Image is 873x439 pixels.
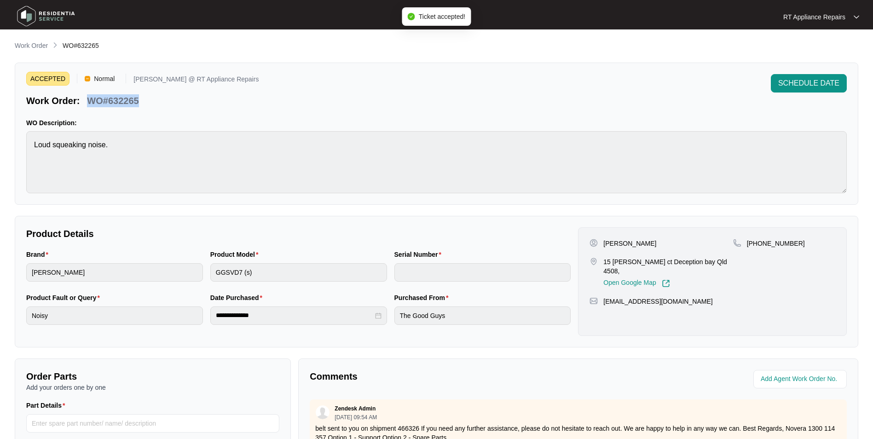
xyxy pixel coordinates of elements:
span: SCHEDULE DATE [778,78,839,89]
button: SCHEDULE DATE [771,74,847,92]
img: Vercel Logo [85,76,90,81]
p: Order Parts [26,370,279,383]
span: WO#632265 [63,42,99,49]
p: [PHONE_NUMBER] [747,239,805,248]
img: user.svg [316,405,330,419]
span: ACCEPTED [26,72,69,86]
input: Serial Number [394,263,571,282]
p: WO#632265 [87,94,139,107]
img: map-pin [590,297,598,305]
p: RT Appliance Repairs [783,12,845,22]
img: dropdown arrow [854,15,859,19]
label: Product Model [210,250,262,259]
img: user-pin [590,239,598,247]
input: Purchased From [394,306,571,325]
input: Add Agent Work Order No. [761,374,841,385]
p: Comments [310,370,572,383]
p: 15 [PERSON_NAME] ct Deception bay Qld 4508, [603,257,733,276]
img: residentia service logo [14,2,78,30]
p: Work Order [15,41,48,50]
p: Work Order: [26,94,80,107]
p: [EMAIL_ADDRESS][DOMAIN_NAME] [603,297,712,306]
a: Work Order [13,41,50,51]
p: Zendesk Admin [335,405,376,412]
input: Part Details [26,414,279,433]
p: Add your orders one by one [26,383,279,392]
input: Date Purchased [216,311,373,320]
span: Normal [90,72,118,86]
input: Product Fault or Query [26,306,203,325]
label: Serial Number [394,250,445,259]
a: Open Google Map [603,279,670,288]
img: map-pin [590,257,598,266]
img: map-pin [733,239,741,247]
p: Product Details [26,227,571,240]
label: Part Details [26,401,69,410]
img: Link-External [662,279,670,288]
textarea: Loud squeaking noise. [26,131,847,193]
input: Brand [26,263,203,282]
label: Purchased From [394,293,452,302]
span: Ticket accepted! [419,13,465,20]
p: [PERSON_NAME] @ RT Appliance Repairs [133,76,259,86]
label: Product Fault or Query [26,293,104,302]
input: Product Model [210,263,387,282]
label: Date Purchased [210,293,266,302]
p: WO Description: [26,118,847,127]
p: [PERSON_NAME] [603,239,656,248]
span: check-circle [408,13,415,20]
p: [DATE] 09:54 AM [335,415,377,420]
label: Brand [26,250,52,259]
img: chevron-right [52,41,59,49]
